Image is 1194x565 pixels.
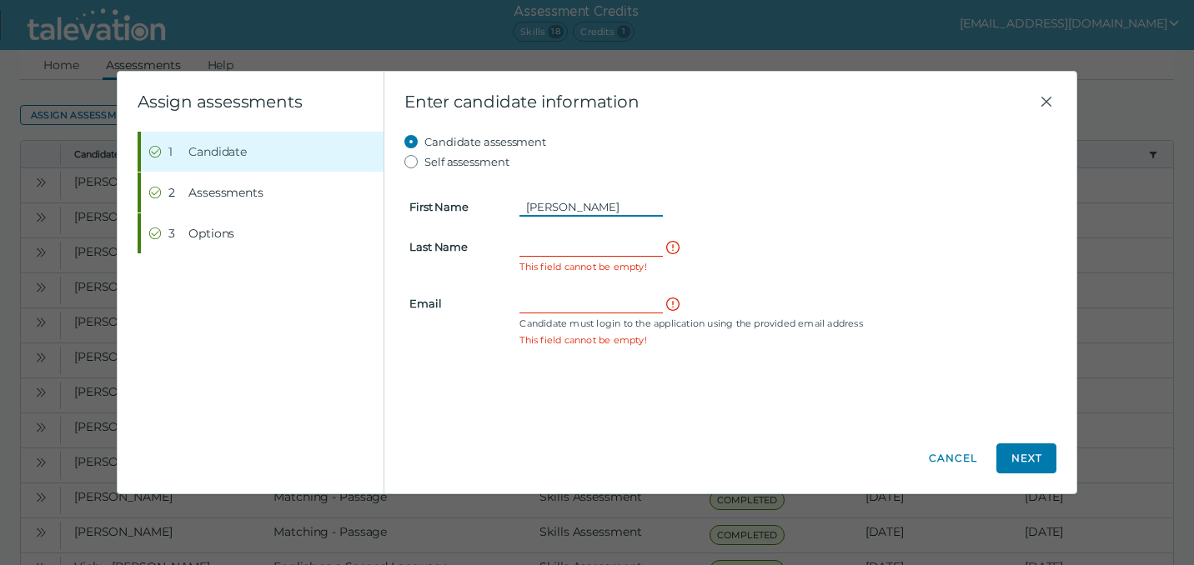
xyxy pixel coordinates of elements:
span: Enter candidate information [404,92,1036,112]
div: 1 [168,143,182,160]
button: Completed [141,213,384,253]
button: Next [996,443,1056,473]
button: Close [1036,92,1056,112]
nav: Wizard steps [138,132,384,253]
span: Candidate [188,143,247,160]
clr-wizard-title: Assign assessments [138,92,302,112]
label: Candidate assessment [424,132,546,152]
label: Last Name [399,240,509,253]
div: 2 [168,184,182,201]
button: Cancel [923,443,983,473]
label: First Name [399,200,509,213]
clr-control-error: This field cannot be empty! [519,260,1051,273]
cds-icon: Completed [148,227,162,240]
span: Assessments [188,184,263,201]
clr-control-helper: Candidate must login to the application using the provided email address [519,317,1051,330]
label: Email [399,297,509,310]
span: Options [188,225,234,242]
div: 3 [168,225,182,242]
clr-control-error: This field cannot be empty! [519,333,1051,347]
cds-icon: Completed [148,145,162,158]
button: Completed [141,132,384,172]
button: Completed [141,172,384,212]
label: Self assessment [424,152,509,172]
cds-icon: Completed [148,186,162,199]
